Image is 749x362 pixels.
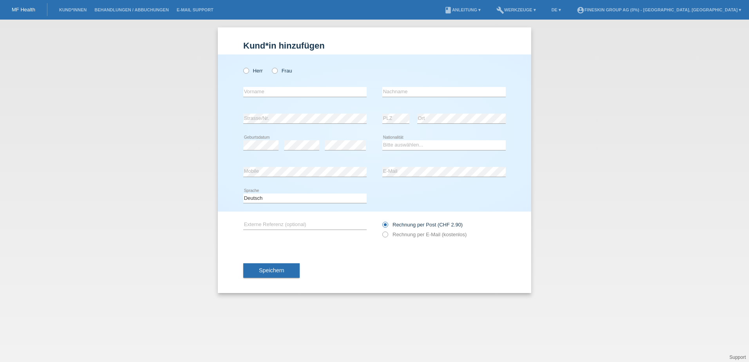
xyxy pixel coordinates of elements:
label: Herr [243,68,263,74]
a: MF Health [12,7,35,13]
a: buildWerkzeuge ▾ [492,7,540,12]
button: Speichern [243,263,300,278]
i: build [496,6,504,14]
a: Kund*innen [55,7,90,12]
input: Herr [243,68,248,73]
a: Behandlungen / Abbuchungen [90,7,173,12]
input: Rechnung per Post (CHF 2.90) [382,222,387,232]
a: Support [729,355,746,360]
i: account_circle [577,6,584,14]
label: Rechnung per Post (CHF 2.90) [382,222,463,228]
input: Frau [272,68,277,73]
label: Rechnung per E-Mail (kostenlos) [382,232,467,237]
i: book [444,6,452,14]
span: Speichern [259,267,284,273]
label: Frau [272,68,292,74]
a: account_circleFineSkin Group AG (0%) - [GEOGRAPHIC_DATA], [GEOGRAPHIC_DATA] ▾ [573,7,745,12]
a: bookAnleitung ▾ [440,7,485,12]
a: DE ▾ [548,7,565,12]
a: E-Mail Support [173,7,217,12]
h1: Kund*in hinzufügen [243,41,506,51]
input: Rechnung per E-Mail (kostenlos) [382,232,387,241]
